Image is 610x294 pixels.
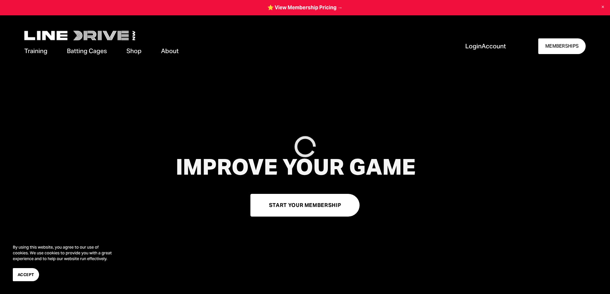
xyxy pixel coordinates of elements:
[24,31,135,40] img: LineDrive NorthWest
[18,272,34,278] span: Accept
[67,47,107,55] span: Batting Cages
[161,46,179,56] a: folder dropdown
[118,155,473,179] h1: IMPROVE YOUR GAME
[126,46,142,56] a: Shop
[6,238,122,288] section: Cookie banner
[24,46,47,56] a: folder dropdown
[250,194,360,217] a: START YOUR MEMBERSHIP
[161,47,179,55] span: About
[13,268,39,281] button: Accept
[13,244,115,262] p: By using this website, you agree to our use of cookies. We use cookies to provide you with a grea...
[67,46,107,56] a: folder dropdown
[538,38,585,54] a: MEMBERSHIPS
[24,47,47,55] span: Training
